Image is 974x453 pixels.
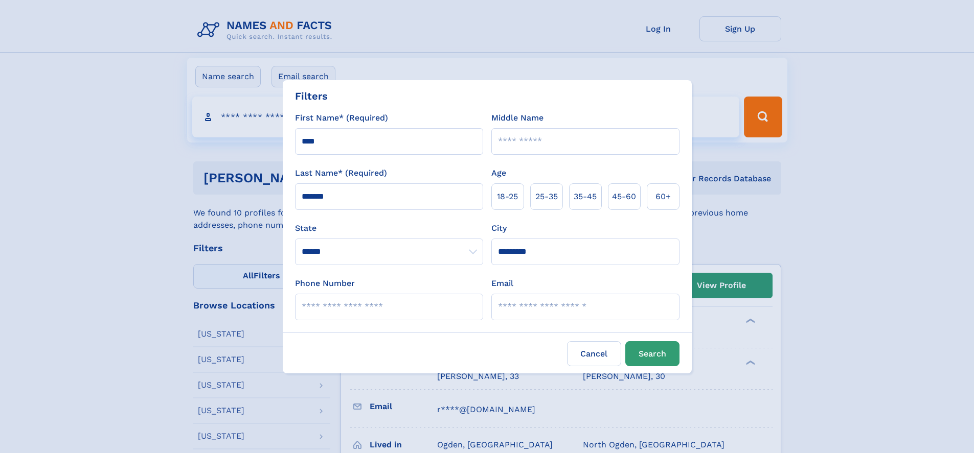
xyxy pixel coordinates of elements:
label: Cancel [567,341,621,366]
label: First Name* (Required) [295,112,388,124]
span: 25‑35 [535,190,558,203]
button: Search [625,341,679,366]
label: Email [491,277,513,290]
span: 18‑25 [497,190,518,203]
label: Age [491,167,506,179]
label: City [491,222,507,234]
span: 45‑60 [612,190,636,203]
div: Filters [295,88,328,104]
span: 60+ [655,190,671,203]
span: 35‑45 [574,190,597,203]
label: Last Name* (Required) [295,167,387,179]
label: Phone Number [295,277,355,290]
label: Middle Name [491,112,543,124]
label: State [295,222,483,234]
